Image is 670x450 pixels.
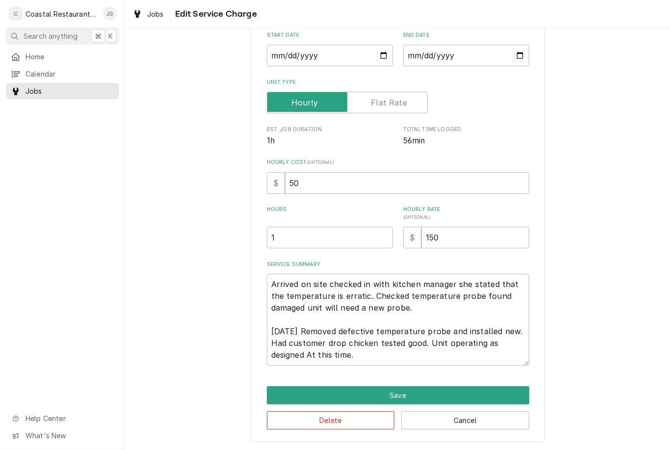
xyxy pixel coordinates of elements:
[6,49,119,65] a: Home
[403,31,529,39] label: End Date
[6,27,119,45] button: Search anything⌘K
[267,261,529,268] label: Service Summary
[26,52,114,62] span: Home
[103,7,117,21] div: James Gatton's Avatar
[95,31,102,41] span: ⌘
[267,411,395,429] button: Delete
[6,83,119,99] a: Jobs
[267,159,529,193] div: Hourly Cost
[403,214,431,220] span: ( optional )
[267,206,393,248] div: [object Object]
[267,45,393,66] input: yyyy-mm-dd
[26,9,98,19] div: Coastal Restaurant Repair
[307,159,334,165] span: ( optional )
[9,7,23,21] div: C
[267,31,393,66] div: Start Date
[129,6,168,22] a: Jobs
[267,79,529,86] label: Unit Type
[267,172,285,194] div: $
[26,413,113,424] span: Help Center
[267,136,275,145] span: 1h
[24,31,77,41] span: Search anything
[403,31,529,66] div: End Date
[401,411,529,429] button: Cancel
[267,126,393,147] div: Est. Job Duration
[403,136,425,145] span: 56min
[6,66,119,82] a: Calendar
[267,135,393,147] span: Est. Job Duration
[267,274,529,366] textarea: Arrived on site checked in with kitchen manager she stated that the temperature is erratic. Check...
[267,31,393,39] label: Start Date
[6,410,119,426] a: Go to Help Center
[172,7,257,21] span: Edit Service Charge
[403,126,529,147] div: Total Time Logged
[267,386,529,404] div: Button Group Row
[403,206,529,248] div: [object Object]
[267,79,529,113] div: Unit Type
[403,45,529,66] input: yyyy-mm-dd
[26,86,114,96] span: Jobs
[403,126,529,133] span: Total Time Logged
[6,427,119,444] a: Go to What's New
[147,9,164,19] span: Jobs
[267,206,393,221] label: Hours
[267,159,529,166] label: Hourly Cost
[267,386,529,429] div: Button Group
[26,69,114,79] span: Calendar
[403,135,529,147] span: Total Time Logged
[267,404,529,429] div: Button Group Row
[267,126,393,133] span: Est. Job Duration
[267,261,529,366] div: Service Summary
[403,206,529,221] label: Hourly Rate
[403,227,421,248] div: $
[26,430,113,441] span: What's New
[108,31,113,41] span: K
[103,7,117,21] div: JG
[267,386,529,404] button: Save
